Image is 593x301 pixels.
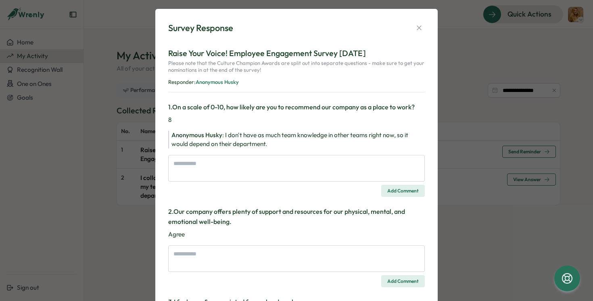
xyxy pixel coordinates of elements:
[168,207,425,227] h3: 2 . Our company offers plenty of support and resources for our physical, mental, and emotional we...
[168,47,425,60] p: Raise Your Voice! Employee Engagement Survey [DATE]
[168,60,425,77] p: Please note that the Culture Champion Awards are split out into separate questions - make sure to...
[168,115,425,124] p: 8
[171,131,408,148] span: I don't have as much team knowledge in other teams right now, so it would depend on their departm...
[387,185,419,196] span: Add Comment
[168,79,196,85] span: Responder:
[381,275,425,287] button: Add Comment
[168,230,425,239] p: Agree
[381,185,425,197] button: Add Comment
[168,22,233,34] div: Survey Response
[168,102,425,112] h3: 1 . On a scale of 0-10, how likely are you to recommend our company as a place to work?
[196,79,239,85] span: Anonymous Husky
[171,131,222,139] span: Anonymous Husky
[171,131,425,148] div: :
[387,276,419,287] span: Add Comment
